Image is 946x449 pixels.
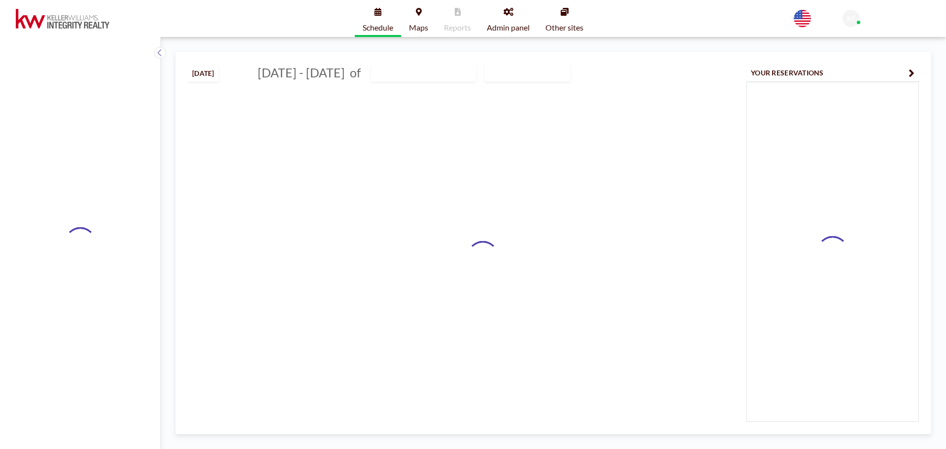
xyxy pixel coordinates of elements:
[409,24,428,32] span: Maps
[188,65,219,82] button: [DATE]
[864,11,918,19] span: KWIR Front Desk
[746,64,919,81] button: YOUR RESERVATIONS
[16,9,109,29] img: organization-logo
[258,65,345,80] span: [DATE] - [DATE]
[543,67,554,79] input: Search for option
[847,14,856,23] span: KF
[545,24,583,32] span: Other sites
[444,24,471,32] span: Reports
[864,20,881,27] span: Admin
[350,65,361,80] span: of
[485,65,570,81] div: Search for option
[363,24,393,32] span: Schedule
[487,67,542,79] span: WEEKLY VIEW
[487,24,530,32] span: Admin panel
